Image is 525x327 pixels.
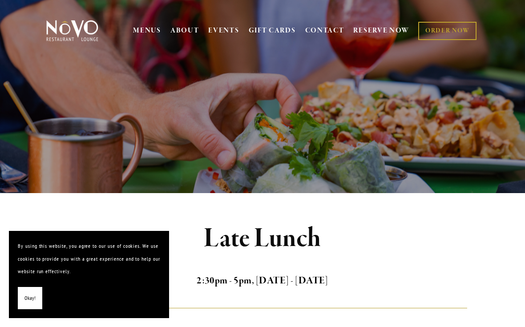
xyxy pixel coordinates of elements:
[249,22,296,39] a: GIFT CARDS
[9,231,169,318] section: Cookie banner
[18,287,42,310] button: Okay!
[170,26,199,35] a: ABOUT
[133,26,161,35] a: MENUS
[418,22,477,40] a: ORDER NOW
[353,22,409,39] a: RESERVE NOW
[197,275,328,287] strong: 2:30pm - 5pm, [DATE] - [DATE]
[18,240,160,278] p: By using this website, you agree to our use of cookies. We use cookies to provide you with a grea...
[305,22,344,39] a: CONTACT
[208,26,239,35] a: EVENTS
[204,222,322,255] strong: Late Lunch
[44,20,100,42] img: Novo Restaurant &amp; Lounge
[24,292,36,305] span: Okay!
